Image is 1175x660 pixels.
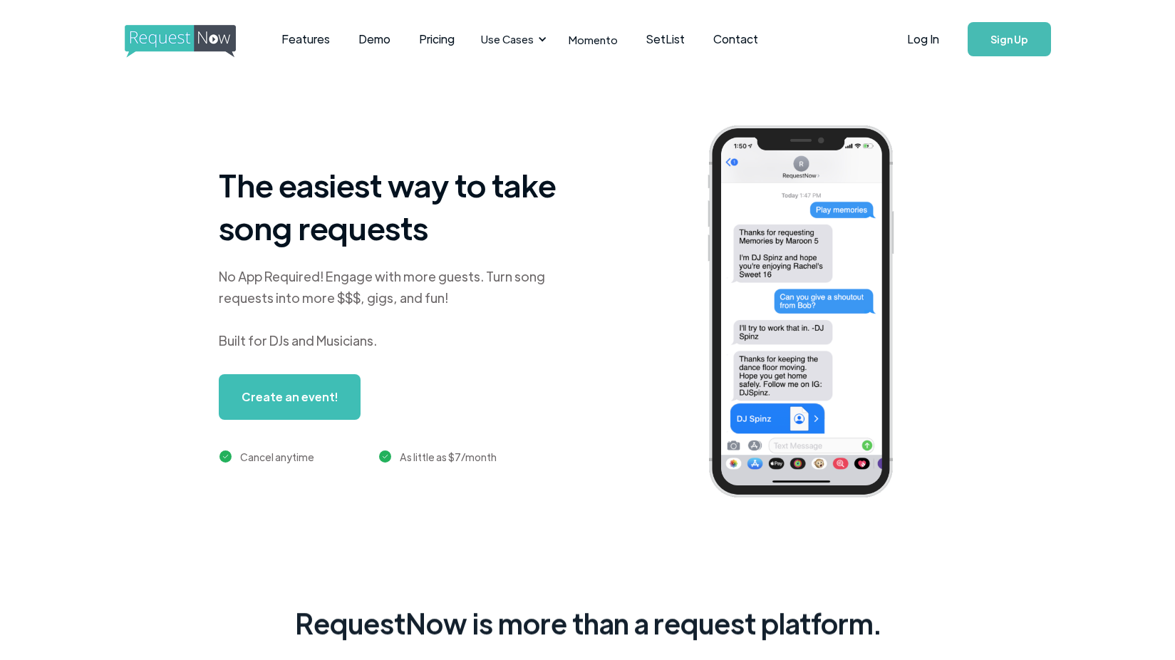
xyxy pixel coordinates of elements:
a: Pricing [405,17,469,61]
div: No App Required! Engage with more guests. Turn song requests into more $$$, gigs, and fun! Built ... [219,266,575,351]
a: SetList [632,17,699,61]
div: As little as $7/month [400,448,497,465]
a: Features [267,17,344,61]
div: Use Cases [481,31,534,47]
h1: The easiest way to take song requests [219,163,575,249]
a: Log In [893,14,953,64]
a: Sign Up [968,22,1051,56]
div: Cancel anytime [240,448,314,465]
div: Use Cases [472,17,551,61]
a: Momento [554,19,632,61]
img: requestnow logo [125,25,262,58]
a: Contact [699,17,772,61]
a: Create an event! [219,374,361,420]
img: green checkmark [219,450,232,463]
img: green checkmark [379,450,391,463]
a: home [125,25,232,53]
a: Demo [344,17,405,61]
img: iphone screenshot [691,115,932,512]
